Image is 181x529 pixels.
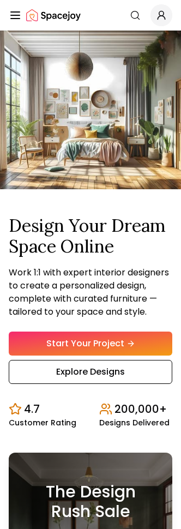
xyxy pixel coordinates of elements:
[22,482,159,521] h3: The Design Rush Sale
[114,401,167,417] p: 200,000+
[9,332,172,356] a: Start Your Project
[99,419,170,426] small: Designs Delivered
[9,419,76,426] small: Customer Rating
[9,360,172,384] a: Explore Designs
[9,266,172,318] p: Work 1:1 with expert interior designers to create a personalized design, complete with curated fu...
[26,4,81,26] img: Spacejoy Logo
[24,401,40,417] p: 4.7
[26,4,81,26] a: Spacejoy
[9,393,172,426] div: Design stats
[9,215,172,257] h1: Design Your Dream Space Online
